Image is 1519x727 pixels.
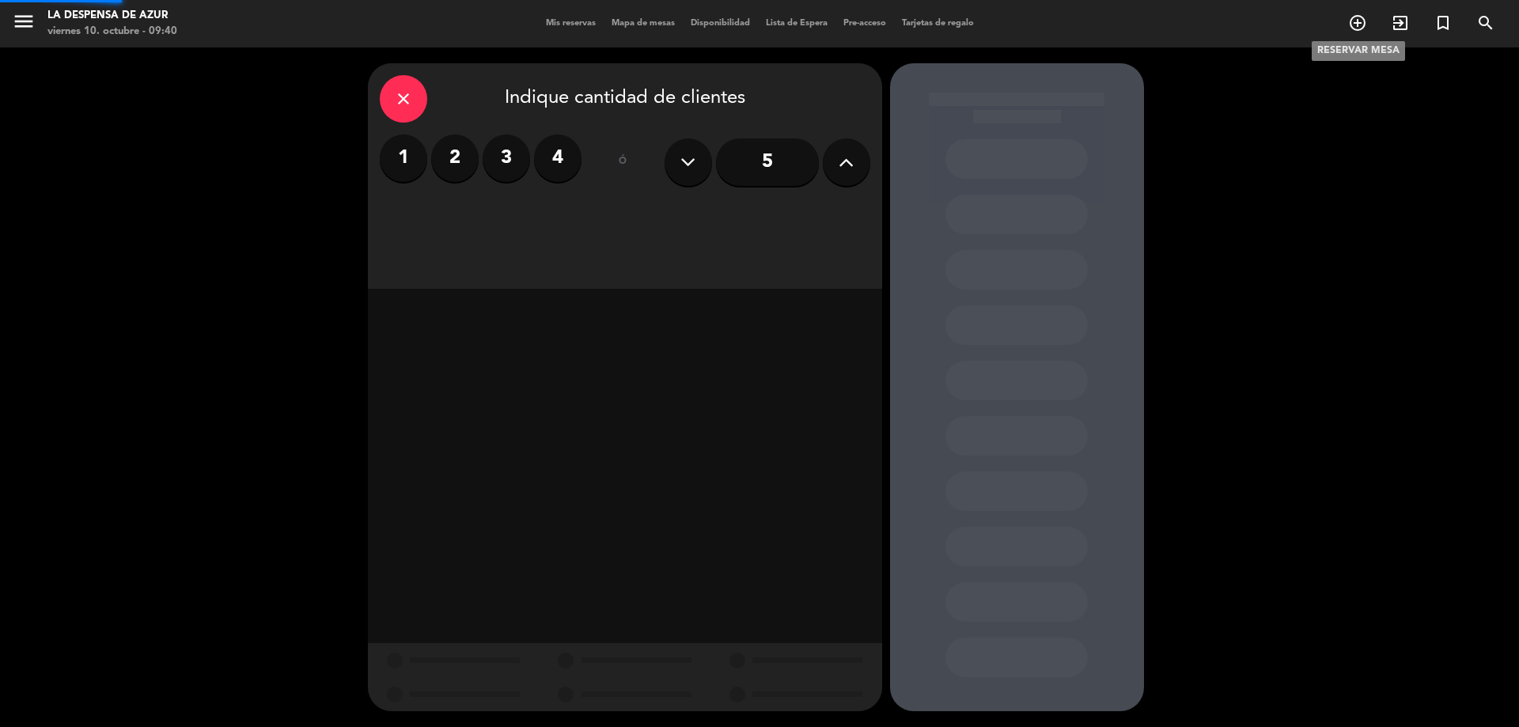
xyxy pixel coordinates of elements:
[12,9,36,39] button: menu
[894,19,982,28] span: Tarjetas de regalo
[1348,13,1367,32] i: add_circle_outline
[758,19,835,28] span: Lista de Espera
[683,19,758,28] span: Disponibilidad
[380,134,427,182] label: 1
[47,24,177,40] div: viernes 10. octubre - 09:40
[380,75,870,123] div: Indique cantidad de clientes
[1391,13,1410,32] i: exit_to_app
[597,134,649,190] div: ó
[835,19,894,28] span: Pre-acceso
[1312,41,1405,61] div: RESERVAR MESA
[538,19,604,28] span: Mis reservas
[394,89,413,108] i: close
[604,19,683,28] span: Mapa de mesas
[534,134,581,182] label: 4
[47,8,177,24] div: La Despensa de Azur
[1476,13,1495,32] i: search
[12,9,36,33] i: menu
[483,134,530,182] label: 3
[1434,13,1453,32] i: turned_in_not
[431,134,479,182] label: 2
